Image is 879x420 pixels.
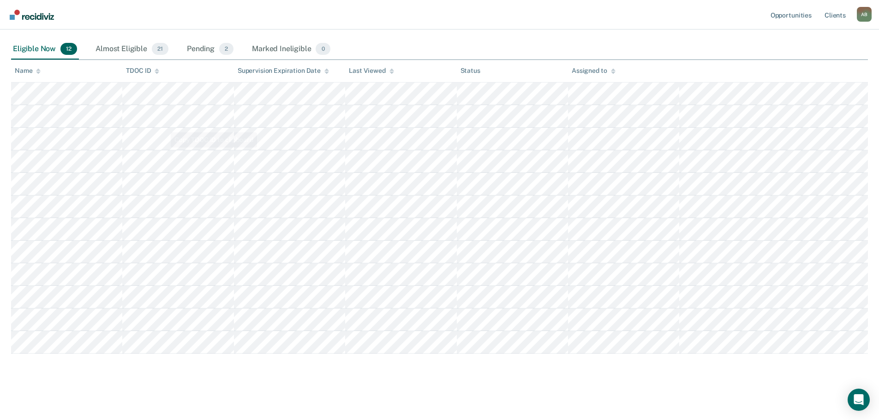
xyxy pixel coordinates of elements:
button: Profile dropdown button [857,7,872,22]
span: 0 [316,43,330,55]
div: Supervision Expiration Date [238,67,329,75]
div: Open Intercom Messenger [848,389,870,411]
div: Marked Ineligible0 [250,39,332,59]
div: Assigned to [572,67,615,75]
span: 21 [152,43,168,55]
div: Name [15,67,41,75]
div: TDOC ID [126,67,159,75]
span: 2 [219,43,233,55]
div: Status [460,67,480,75]
div: Pending2 [185,39,235,59]
span: 12 [60,43,77,55]
div: Almost Eligible21 [94,39,170,59]
div: Eligible Now12 [11,39,79,59]
img: Recidiviz [10,10,54,20]
div: Last Viewed [349,67,394,75]
div: A B [857,7,872,22]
